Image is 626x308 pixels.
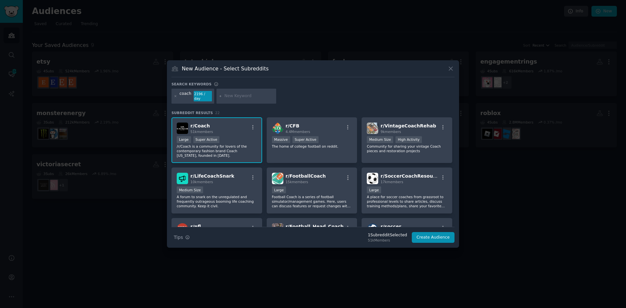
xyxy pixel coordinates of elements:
span: r/ CFB [286,123,300,128]
div: Massive [272,136,290,143]
span: Tips [174,234,183,241]
input: New Keyword [224,93,274,99]
span: 17k members [380,180,403,184]
p: A place for soccer coaches from grassroot to professional levels to share articles, discuss train... [367,195,447,208]
span: r/ FootballCoach [286,173,326,179]
div: Large [272,186,286,193]
img: Football_Head_Coach [272,223,283,235]
img: nfl [177,223,188,235]
span: r/ SoccerCoachResources [380,173,444,179]
p: Football Coach is a series of football simulator/management games. Here, users can discuss featur... [272,195,352,208]
h3: New Audience - Select Subreddits [182,65,269,72]
span: 4.4M members [286,130,310,134]
div: High Activity [395,136,422,143]
img: SoccerCoachResources [367,173,378,184]
div: 2196 / day [194,91,212,101]
button: Tips [171,232,192,243]
div: Super Active [193,136,220,143]
button: Create Audience [412,232,455,243]
span: 22 [215,111,220,115]
span: r/ soccer [380,224,401,229]
img: Coach [177,123,188,134]
span: r/ LifeCoachSnark [190,173,234,179]
div: Large [177,136,191,143]
img: CFB [272,123,283,134]
h3: Search keywords [171,82,212,86]
div: Super Active [292,136,319,143]
p: /r/Coach is a community for lovers of the contemporary fashion brand Coach [US_STATE], founded in... [177,144,257,158]
img: soccer [367,223,378,235]
p: A forum to snark on the unregulated and frequently outrageous booming life coaching community. Ke... [177,195,257,208]
div: Medium Size [177,186,203,193]
img: FootballCoach [272,173,283,184]
span: 51k members [190,130,213,134]
div: coach [180,91,191,101]
span: Subreddit Results [171,110,213,115]
p: Community for sharing your vintage Coach pieces and restoration projects [367,144,447,153]
div: Medium Size [367,136,393,143]
div: 1 Subreddit Selected [368,232,407,238]
span: r/ Football_Head_Coach [286,224,344,229]
p: The home of college football on reddit. [272,144,352,149]
div: Large [367,186,381,193]
span: 15k members [286,180,308,184]
span: r/ VintageCoachRehab [380,123,436,128]
img: LifeCoachSnark [177,173,188,184]
span: 10k members [190,180,213,184]
img: VintageCoachRehab [367,123,378,134]
span: r/ nfl [190,224,201,229]
span: r/ Coach [190,123,210,128]
span: 9k members [380,130,401,134]
div: 51k Members [368,238,407,242]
